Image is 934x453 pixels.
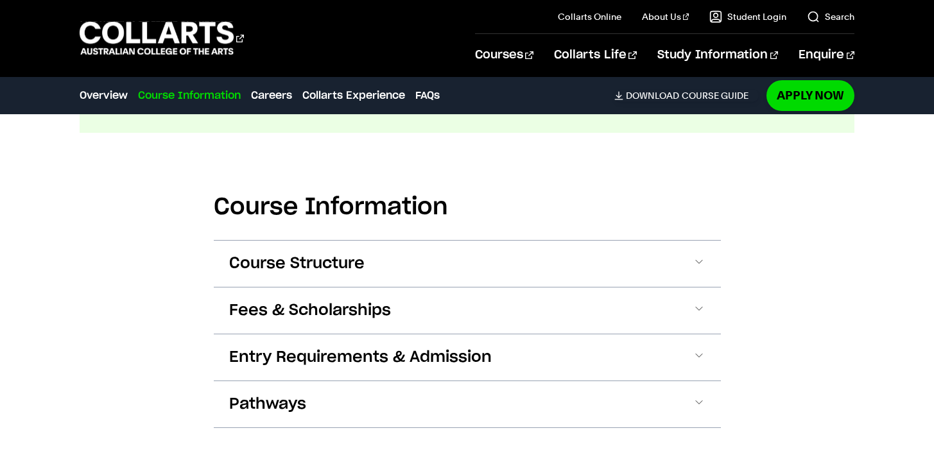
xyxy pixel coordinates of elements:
[766,80,854,110] a: Apply Now
[626,90,679,101] span: Download
[229,394,306,415] span: Pathways
[138,88,241,103] a: Course Information
[807,10,854,23] a: Search
[302,88,405,103] a: Collarts Experience
[214,334,721,380] button: Entry Requirements & Admission
[657,34,778,76] a: Study Information
[415,88,440,103] a: FAQs
[80,20,244,56] div: Go to homepage
[554,34,637,76] a: Collarts Life
[614,90,759,101] a: DownloadCourse Guide
[709,10,786,23] a: Student Login
[214,287,721,334] button: Fees & Scholarships
[214,241,721,287] button: Course Structure
[799,34,854,76] a: Enquire
[475,34,533,76] a: Courses
[80,88,128,103] a: Overview
[229,300,391,321] span: Fees & Scholarships
[642,10,689,23] a: About Us
[229,347,492,368] span: Entry Requirements & Admission
[251,88,292,103] a: Careers
[229,253,365,274] span: Course Structure
[558,10,621,23] a: Collarts Online
[214,193,721,221] h2: Course Information
[214,381,721,427] button: Pathways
